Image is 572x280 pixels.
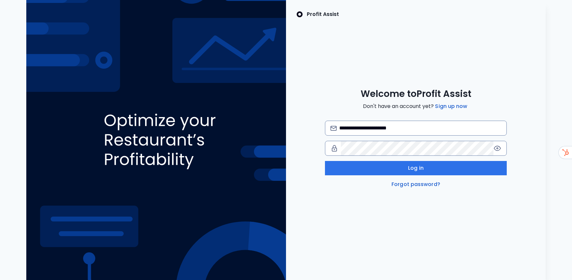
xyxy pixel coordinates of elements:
[434,102,468,110] a: Sign up now
[307,10,339,18] p: Profit Assist
[390,180,441,188] a: Forgot password?
[325,161,507,175] button: Log in
[408,164,424,172] span: Log in
[363,102,468,110] span: Don't have an account yet?
[361,88,471,100] span: Welcome to Profit Assist
[296,10,303,18] img: SpotOn Logo
[330,126,337,131] img: email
